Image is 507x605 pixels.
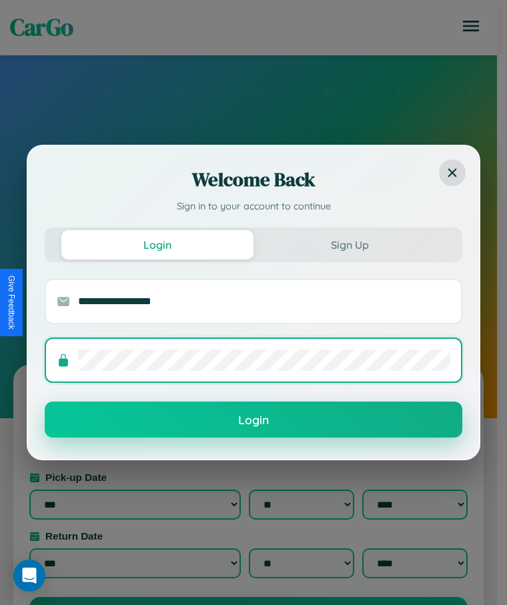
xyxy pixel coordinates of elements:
div: Open Intercom Messenger [13,560,45,592]
button: Login [45,402,462,438]
p: Sign in to your account to continue [45,199,462,214]
div: Give Feedback [7,275,16,330]
button: Login [61,230,253,259]
h2: Welcome Back [45,166,462,193]
button: Sign Up [253,230,446,259]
